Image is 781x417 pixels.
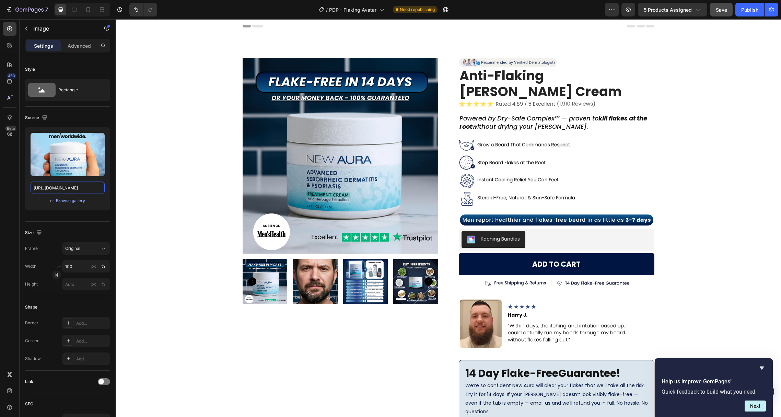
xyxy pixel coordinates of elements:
label: Height [25,281,38,287]
div: Border [25,320,38,326]
strong: Guarantee! [443,347,505,361]
div: Rectangle [58,82,100,98]
div: Shadow [25,356,41,362]
img: KachingBundles.png [351,216,360,224]
div: Undo/Redo [129,3,157,16]
input: https://example.com/image.jpg [31,182,105,194]
div: % [101,281,105,287]
img: gempages_562294279301497736-3e8dc71a-7d2e-435c-ba54-1398c5656dc6.png [343,39,441,48]
p: We’re so confident New Aura will clear your flakes that we’ll take all the risk. Try it for 14 da... [350,362,532,397]
button: Publish [735,3,764,16]
button: Carousel Back Arrow [132,258,141,266]
button: Browse gallery [56,197,85,204]
div: Source [25,113,49,123]
div: Add... [76,338,108,344]
span: or [50,197,54,205]
span: Save [716,7,727,13]
div: px [91,263,96,269]
div: Add... [76,356,108,362]
div: Add... [76,320,108,326]
img: gempages_562294279301497736-b1fdc06e-a0a0-4d85-95d0-9dfd9af12ec8.png [343,81,480,89]
button: Kaching Bundles [346,212,410,229]
div: Shape [25,304,37,310]
button: Original [62,242,110,255]
button: 7 [3,3,51,16]
button: Carousel Next Arrow [309,258,317,266]
input: px% [62,278,110,290]
button: % [90,280,98,288]
img: gempages_562294279301497736-e9a8ab53-951f-48c1-9caf-acae44e3c77f.png [343,195,539,207]
span: 5 products assigned [644,6,692,13]
div: ADD TO CART [417,240,465,251]
div: Publish [741,6,758,13]
h2: Help us improve GemPages! [662,378,766,386]
h2: Anti-Flaking [PERSON_NAME] Cream [343,48,539,81]
div: 450 [7,73,16,79]
label: Width [25,263,36,269]
p: Image [33,24,92,33]
img: preview-image [31,133,105,176]
button: Hide survey [758,364,766,372]
div: Help us improve GemPages! [662,364,766,412]
button: % [90,262,98,270]
button: 5 products assigned [638,3,707,16]
div: Kaching Bundles [365,216,404,223]
h2: 14 Day Flake-Free [349,347,533,361]
img: gempages_562294279301497736-21333061-bdbb-44e6-9cbc-78eb2adbc97c.png [343,117,461,189]
label: Frame [25,245,38,252]
div: Corner [25,338,39,344]
p: Settings [34,42,53,49]
img: gempages_562294279301497736-1444a995-b9ee-43d6-8da1-55efa46dc24f.png [363,259,519,269]
p: 7 [45,5,48,14]
button: ADD TO CART [343,234,539,256]
div: Beta [5,126,16,131]
p: Quick feedback to build what you need. [662,389,766,395]
div: Browse gallery [56,198,85,204]
button: px [99,262,107,270]
p: Advanced [68,42,91,49]
span: PDP - Flaking Avatar [329,6,376,13]
h2: Powered by Dry-Safe Complex™ — proven to without drying your [PERSON_NAME]. [343,94,539,112]
button: px [99,280,107,288]
input: px% [62,260,110,273]
strong: kill flakes at the root [344,95,532,111]
img: gempages_562294279301497736-94a4a261-dca6-471d-bbf7-2a9130d94ea1.png [343,279,519,331]
div: Style [25,66,35,72]
div: Link [25,379,33,385]
span: Original [65,245,80,252]
iframe: To enrich screen reader interactions, please activate Accessibility in Grammarly extension settings [116,19,781,417]
div: % [101,263,105,269]
div: Size [25,228,43,238]
div: px [91,281,96,287]
button: Next question [745,401,766,412]
span: / [326,6,328,13]
button: Save [710,3,733,16]
span: Need republishing [400,7,435,13]
div: SEO [25,401,33,407]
